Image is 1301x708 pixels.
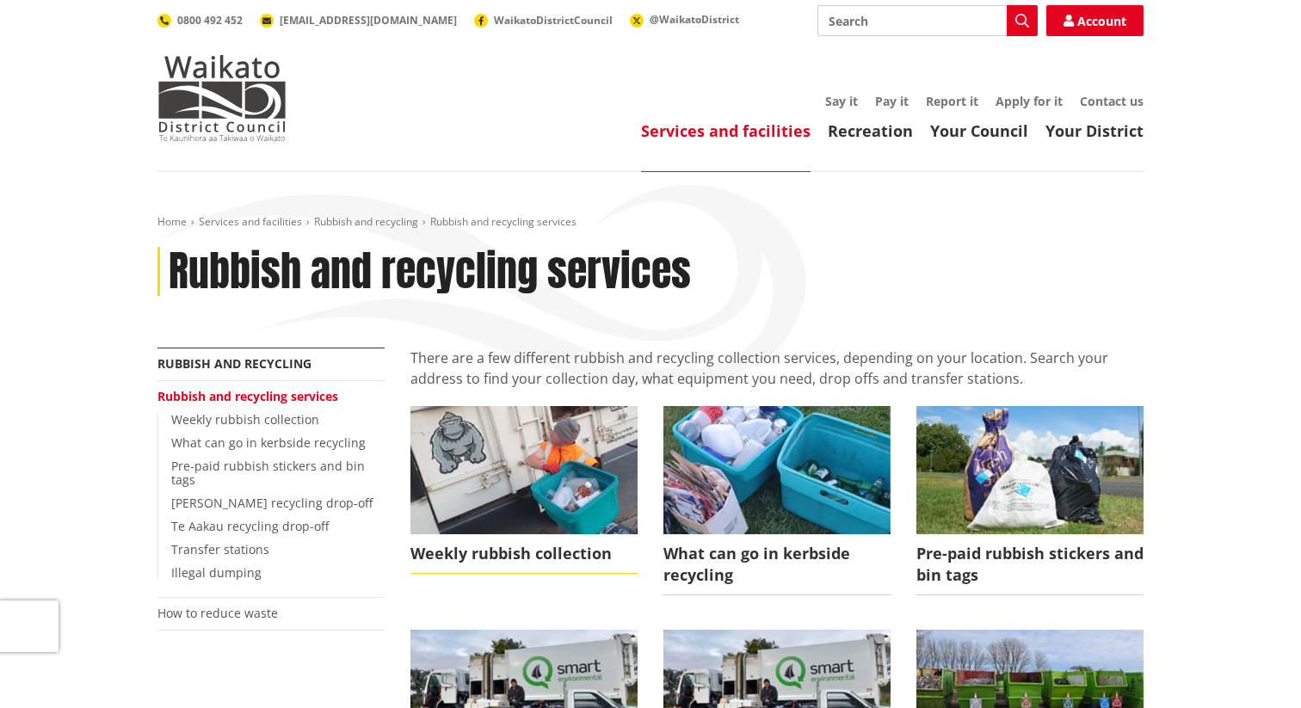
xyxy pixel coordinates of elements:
a: 0800 492 452 [157,13,243,28]
span: Rubbish and recycling services [430,214,577,229]
a: Services and facilities [641,120,811,141]
a: [EMAIL_ADDRESS][DOMAIN_NAME] [260,13,457,28]
a: Report it [926,93,978,109]
a: What can go in kerbside recycling [663,406,891,595]
span: Pre-paid rubbish stickers and bin tags [916,534,1144,595]
a: Weekly rubbish collection [410,406,638,574]
span: [EMAIL_ADDRESS][DOMAIN_NAME] [280,13,457,28]
a: Recreation [828,120,913,141]
a: Contact us [1080,93,1144,109]
a: Your Council [930,120,1028,141]
a: Weekly rubbish collection [171,411,319,428]
a: Pre-paid rubbish stickers and bin tags [916,406,1144,595]
a: Home [157,214,187,229]
a: [PERSON_NAME] recycling drop-off [171,495,373,511]
a: Your District [1045,120,1144,141]
nav: breadcrumb [157,215,1144,230]
span: @WaikatoDistrict [650,12,739,27]
a: How to reduce waste [157,605,278,621]
span: What can go in kerbside recycling [663,534,891,595]
p: There are a few different rubbish and recycling collection services, depending on your location. ... [410,348,1144,389]
a: WaikatoDistrictCouncil [474,13,613,28]
a: Te Aakau recycling drop-off [171,518,329,534]
h1: Rubbish and recycling services [169,247,691,297]
a: Say it [825,93,858,109]
input: Search input [817,5,1038,36]
a: Transfer stations [171,541,269,557]
a: Pay it [875,93,909,109]
img: Recycling collection [410,406,638,533]
a: @WaikatoDistrict [630,12,739,27]
a: Services and facilities [199,214,302,229]
a: Account [1046,5,1144,36]
a: Rubbish and recycling [314,214,418,229]
a: Pre-paid rubbish stickers and bin tags [171,458,365,489]
img: kerbside recycling [663,406,891,533]
a: Illegal dumping [171,564,262,581]
a: Apply for it [996,93,1063,109]
a: Rubbish and recycling [157,355,311,372]
span: WaikatoDistrictCouncil [494,13,613,28]
a: What can go in kerbside recycling [171,434,366,451]
img: Waikato District Council - Te Kaunihera aa Takiwaa o Waikato [157,55,287,141]
span: Weekly rubbish collection [410,534,638,574]
a: Rubbish and recycling services [157,388,338,404]
span: 0800 492 452 [177,13,243,28]
img: Bins bags and tags [916,406,1144,533]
